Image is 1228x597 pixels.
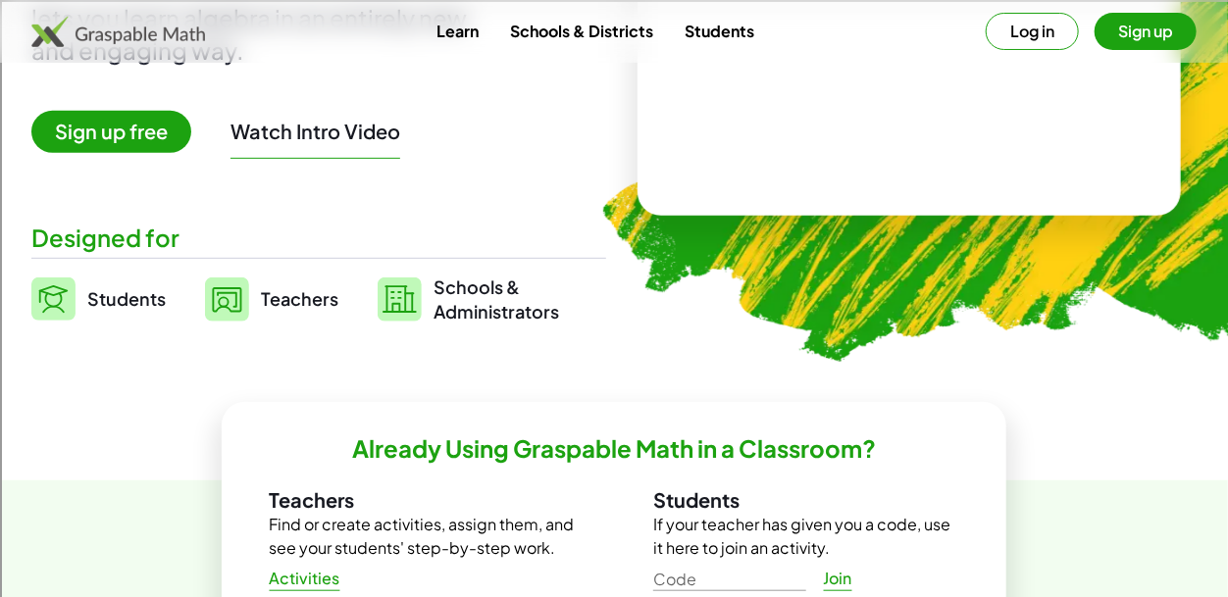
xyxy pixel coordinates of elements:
a: Schools &Administrators [378,274,559,323]
img: svg%3e [31,277,76,321]
div: Sort New > Old [8,25,1220,43]
span: Teachers [261,287,338,310]
img: svg%3e [378,277,422,322]
img: svg%3e [205,277,249,322]
a: Schools & Districts [494,13,669,49]
button: Sign up [1095,13,1197,50]
span: Sign up free [31,111,191,153]
a: Learn [421,13,494,49]
div: Options [8,78,1220,96]
div: Move To ... [8,43,1220,61]
a: Students [669,13,770,49]
button: Log in [986,13,1079,50]
div: Rename [8,114,1220,131]
div: Sign out [8,96,1220,114]
span: Students [87,287,166,310]
button: Watch Intro Video [230,119,400,144]
a: Teachers [205,274,338,323]
div: Delete [8,61,1220,78]
span: Schools & Administrators [434,274,559,323]
div: Move To ... [8,131,1220,149]
div: Designed for [31,222,606,254]
div: Sort A > Z [8,8,1220,25]
a: Students [31,274,166,323]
